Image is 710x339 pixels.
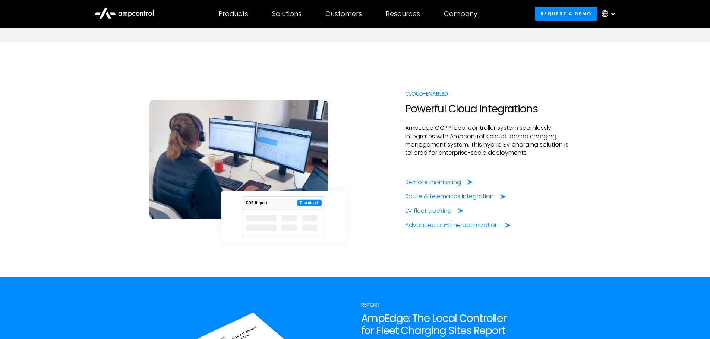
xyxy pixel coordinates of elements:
[405,124,582,157] p: AmpEdge OCPP local controller system seamlessly integrates with Ampcontrol's cloud-based charging...
[386,10,420,18] div: Resources
[361,301,552,309] div: Report
[535,7,597,20] a: Request a demo
[405,221,511,229] a: Advanced on-time optimization
[227,196,340,237] img: reports for local controller for ev charging
[149,100,328,219] img: Monitor local power management for ev charging - Ampcontrol
[444,10,477,18] div: Company
[361,312,552,337] h2: AmpEdge: The Local Controller for Fleet Charging Sites Report
[405,207,464,215] a: EV fleet tracking
[218,10,248,18] div: Products
[405,90,582,98] div: Cloud-Enabled
[405,192,494,201] div: Route & telematics integration
[405,221,499,229] div: Advanced on-time optimization
[405,178,473,186] a: Remote monitoring
[405,103,582,115] h2: Powerful Cloud Integrations
[325,10,362,18] div: Customers
[405,178,461,186] div: Remote monitoring
[405,207,452,215] div: EV fleet tracking
[272,10,302,18] div: Solutions
[405,192,506,201] a: Route & telematics integration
